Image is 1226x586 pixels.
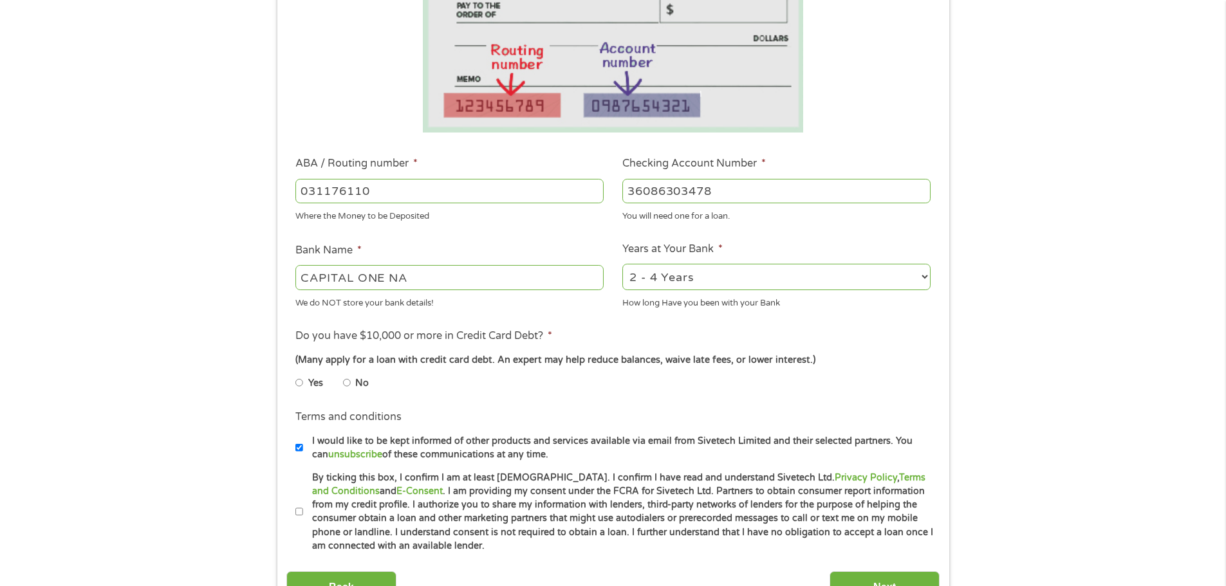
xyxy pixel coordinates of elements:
[308,376,323,390] label: Yes
[295,157,418,170] label: ABA / Routing number
[622,292,931,309] div: How long Have you been with your Bank
[303,434,934,462] label: I would like to be kept informed of other products and services available via email from Sivetech...
[622,157,766,170] label: Checking Account Number
[295,206,604,223] div: Where the Money to be Deposited
[295,292,604,309] div: We do NOT store your bank details!
[295,353,930,367] div: (Many apply for a loan with credit card debt. An expert may help reduce balances, waive late fees...
[622,206,931,223] div: You will need one for a loan.
[622,179,931,203] input: 345634636
[835,472,897,483] a: Privacy Policy
[295,244,362,257] label: Bank Name
[396,486,443,497] a: E-Consent
[355,376,369,390] label: No
[622,243,723,256] label: Years at Your Bank
[303,471,934,553] label: By ticking this box, I confirm I am at least [DEMOGRAPHIC_DATA]. I confirm I have read and unders...
[312,472,925,497] a: Terms and Conditions
[295,329,552,343] label: Do you have $10,000 or more in Credit Card Debt?
[295,410,402,424] label: Terms and conditions
[295,179,604,203] input: 263177916
[328,449,382,460] a: unsubscribe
